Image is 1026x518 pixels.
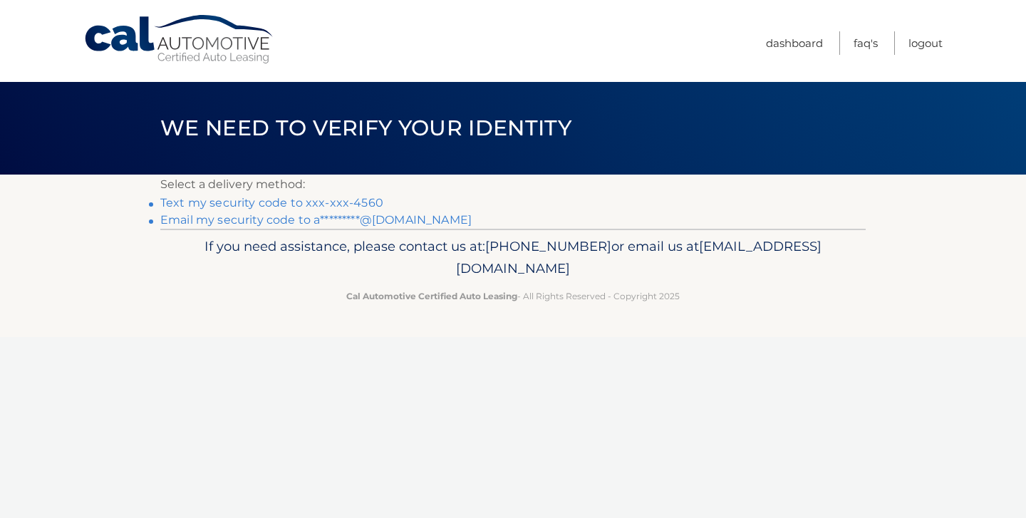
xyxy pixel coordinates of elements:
[485,238,611,254] span: [PHONE_NUMBER]
[170,235,856,281] p: If you need assistance, please contact us at: or email us at
[346,291,517,301] strong: Cal Automotive Certified Auto Leasing
[160,115,571,141] span: We need to verify your identity
[766,31,823,55] a: Dashboard
[160,175,866,195] p: Select a delivery method:
[854,31,878,55] a: FAQ's
[83,14,276,65] a: Cal Automotive
[908,31,943,55] a: Logout
[160,196,383,209] a: Text my security code to xxx-xxx-4560
[170,289,856,304] p: - All Rights Reserved - Copyright 2025
[160,213,472,227] a: Email my security code to a*********@[DOMAIN_NAME]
